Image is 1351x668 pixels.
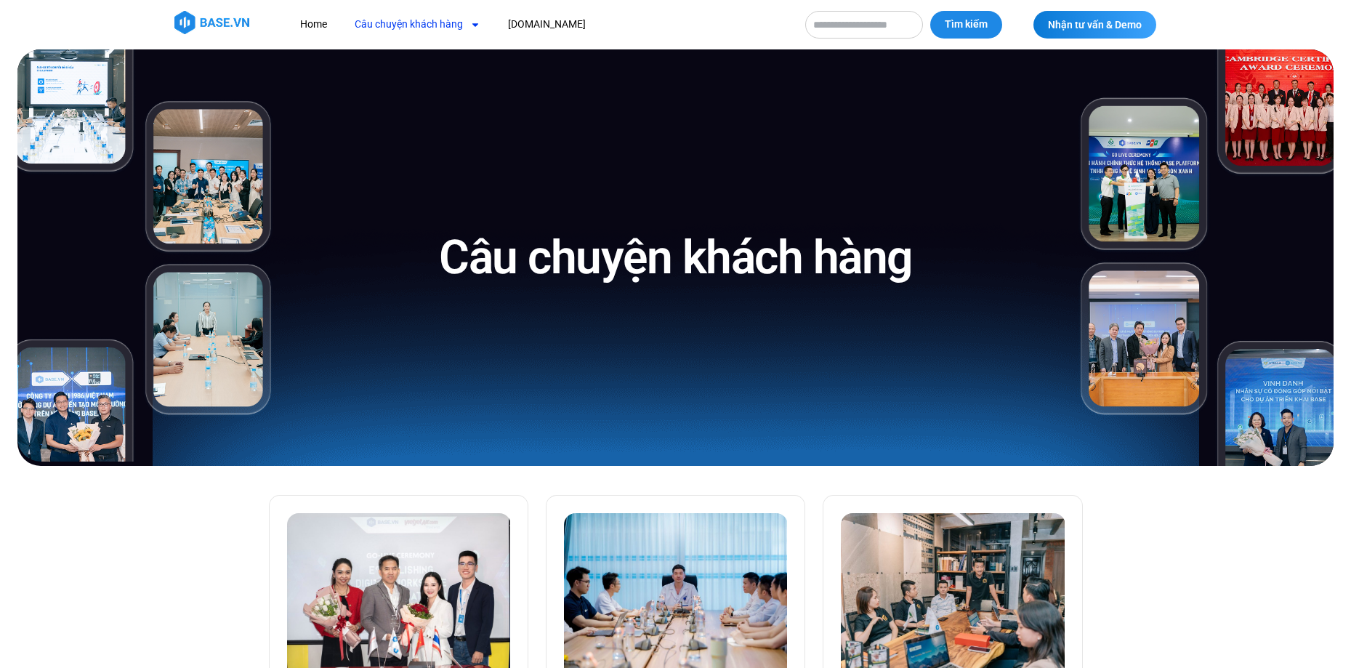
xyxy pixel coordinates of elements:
nav: Menu [289,11,791,38]
a: Câu chuyện khách hàng [344,11,491,38]
a: Nhận tư vấn & Demo [1033,11,1156,39]
h1: Câu chuyện khách hàng [439,228,912,288]
button: Tìm kiếm [930,11,1002,39]
a: Home [289,11,338,38]
span: Nhận tư vấn & Demo [1048,20,1142,30]
span: Tìm kiếm [945,17,988,32]
a: [DOMAIN_NAME] [497,11,597,38]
